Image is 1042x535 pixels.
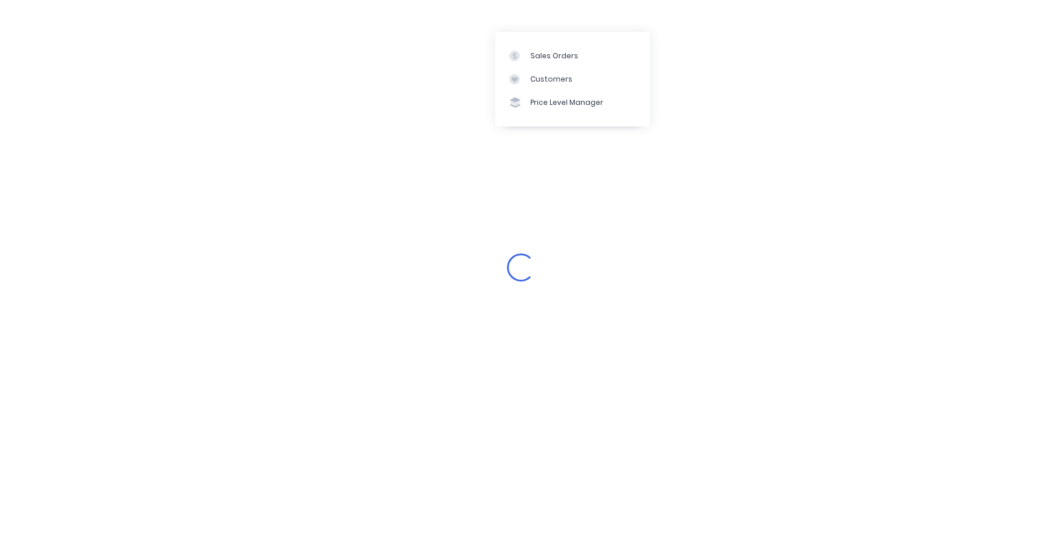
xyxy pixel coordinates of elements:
a: Price Level Manager [495,91,650,114]
a: Customers [495,68,650,91]
div: Price Level Manager [530,97,603,108]
div: Customers [530,74,572,85]
a: Sales Orders [495,44,650,67]
div: Sales Orders [530,51,578,61]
